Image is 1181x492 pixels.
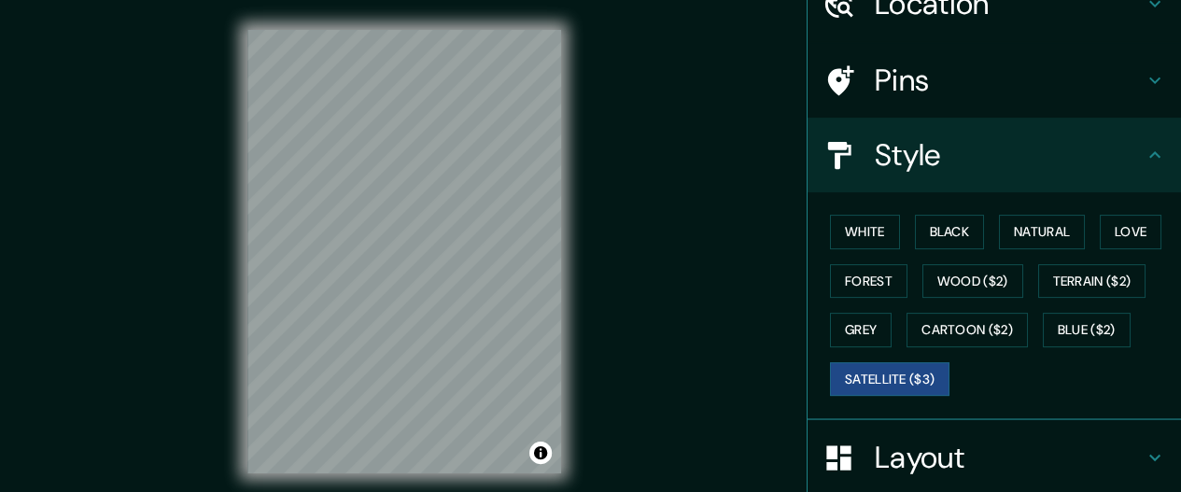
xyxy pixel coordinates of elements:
[915,215,985,249] button: Black
[875,136,1144,174] h4: Style
[830,264,907,299] button: Forest
[830,215,900,249] button: White
[529,442,552,464] button: Toggle attribution
[999,215,1085,249] button: Natural
[830,313,892,347] button: Grey
[1038,264,1146,299] button: Terrain ($2)
[907,313,1028,347] button: Cartoon ($2)
[808,118,1181,192] div: Style
[875,439,1144,476] h4: Layout
[922,264,1023,299] button: Wood ($2)
[1043,313,1131,347] button: Blue ($2)
[830,362,949,397] button: Satellite ($3)
[247,30,561,473] canvas: Map
[1100,215,1161,249] button: Love
[875,62,1144,99] h4: Pins
[808,43,1181,118] div: Pins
